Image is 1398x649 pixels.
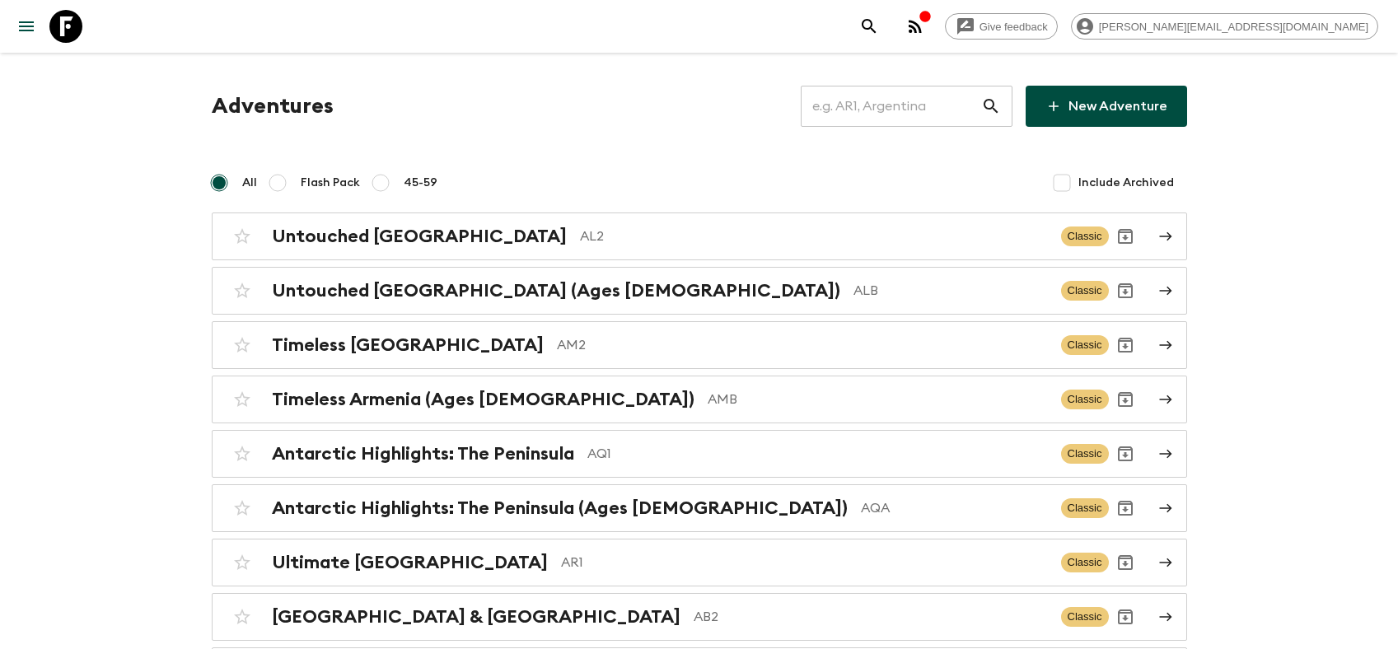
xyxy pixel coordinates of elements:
span: All [242,175,257,191]
button: Archive [1109,329,1142,362]
p: AQ1 [587,444,1048,464]
h2: Untouched [GEOGRAPHIC_DATA] (Ages [DEMOGRAPHIC_DATA]) [272,280,840,301]
p: AR1 [561,553,1048,572]
a: Timeless Armenia (Ages [DEMOGRAPHIC_DATA])AMBClassicArchive [212,376,1187,423]
h2: [GEOGRAPHIC_DATA] & [GEOGRAPHIC_DATA] [272,606,680,628]
span: Classic [1061,335,1109,355]
span: Classic [1061,281,1109,301]
div: [PERSON_NAME][EMAIL_ADDRESS][DOMAIN_NAME] [1071,13,1378,40]
button: Archive [1109,383,1142,416]
span: Classic [1061,444,1109,464]
span: Classic [1061,553,1109,572]
a: Untouched [GEOGRAPHIC_DATA] (Ages [DEMOGRAPHIC_DATA])ALBClassicArchive [212,267,1187,315]
button: Archive [1109,600,1142,633]
span: Give feedback [970,21,1057,33]
span: 45-59 [404,175,437,191]
h2: Untouched [GEOGRAPHIC_DATA] [272,226,567,247]
button: menu [10,10,43,43]
button: Archive [1109,220,1142,253]
span: Classic [1061,390,1109,409]
span: Classic [1061,226,1109,246]
p: ALB [853,281,1048,301]
a: Timeless [GEOGRAPHIC_DATA]AM2ClassicArchive [212,321,1187,369]
h2: Ultimate [GEOGRAPHIC_DATA] [272,552,548,573]
button: Archive [1109,437,1142,470]
a: New Adventure [1026,86,1187,127]
p: AB2 [694,607,1048,627]
p: AQA [861,498,1048,518]
h2: Timeless [GEOGRAPHIC_DATA] [272,334,544,356]
span: Classic [1061,498,1109,518]
p: AMB [708,390,1048,409]
button: Archive [1109,546,1142,579]
span: Include Archived [1078,175,1174,191]
a: Give feedback [945,13,1058,40]
a: Antarctic Highlights: The Peninsula (Ages [DEMOGRAPHIC_DATA])AQAClassicArchive [212,484,1187,532]
a: Untouched [GEOGRAPHIC_DATA]AL2ClassicArchive [212,212,1187,260]
a: Antarctic Highlights: The PeninsulaAQ1ClassicArchive [212,430,1187,478]
h2: Antarctic Highlights: The Peninsula [272,443,574,465]
input: e.g. AR1, Argentina [801,83,981,129]
h2: Timeless Armenia (Ages [DEMOGRAPHIC_DATA]) [272,389,694,410]
p: AL2 [580,226,1048,246]
p: AM2 [557,335,1048,355]
button: Archive [1109,492,1142,525]
span: Classic [1061,607,1109,627]
button: search adventures [853,10,886,43]
span: [PERSON_NAME][EMAIL_ADDRESS][DOMAIN_NAME] [1090,21,1377,33]
a: Ultimate [GEOGRAPHIC_DATA]AR1ClassicArchive [212,539,1187,586]
h2: Antarctic Highlights: The Peninsula (Ages [DEMOGRAPHIC_DATA]) [272,497,848,519]
a: [GEOGRAPHIC_DATA] & [GEOGRAPHIC_DATA]AB2ClassicArchive [212,593,1187,641]
button: Archive [1109,274,1142,307]
h1: Adventures [212,90,334,123]
span: Flash Pack [301,175,360,191]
